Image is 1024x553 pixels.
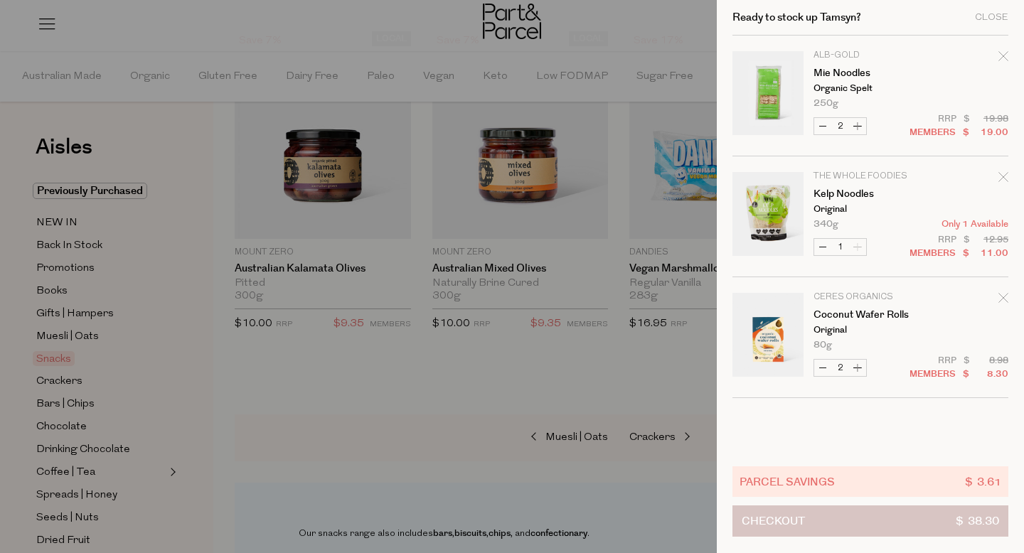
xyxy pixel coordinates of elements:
[965,473,1001,490] span: $ 3.61
[732,505,1008,537] button: Checkout$ 38.30
[814,99,838,108] span: 250g
[814,189,924,199] a: Kelp Noodles
[998,170,1008,189] div: Remove Kelp Noodles
[998,49,1008,68] div: Remove Mie Noodles
[831,118,849,134] input: QTY Mie Noodles
[814,340,832,350] span: 80g
[975,13,1008,22] div: Close
[814,310,924,320] a: Coconut Wafer Rolls
[998,291,1008,310] div: Remove Coconut Wafer Rolls
[831,239,849,255] input: QTY Kelp Noodles
[814,68,924,78] a: Mie Noodles
[956,506,999,536] span: $ 38.30
[814,220,838,229] span: 340g
[732,12,861,23] h2: Ready to stock up Tamsyn?
[814,51,924,60] p: Alb-Gold
[740,473,835,490] span: Parcel Savings
[831,360,849,376] input: QTY Coconut Wafer Rolls
[814,205,924,214] p: Original
[814,326,924,335] p: Original
[814,172,924,181] p: The Whole Foodies
[742,506,805,536] span: Checkout
[814,84,924,93] p: Organic Spelt
[942,220,1008,229] span: Only 1 Available
[814,293,924,301] p: Ceres Organics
